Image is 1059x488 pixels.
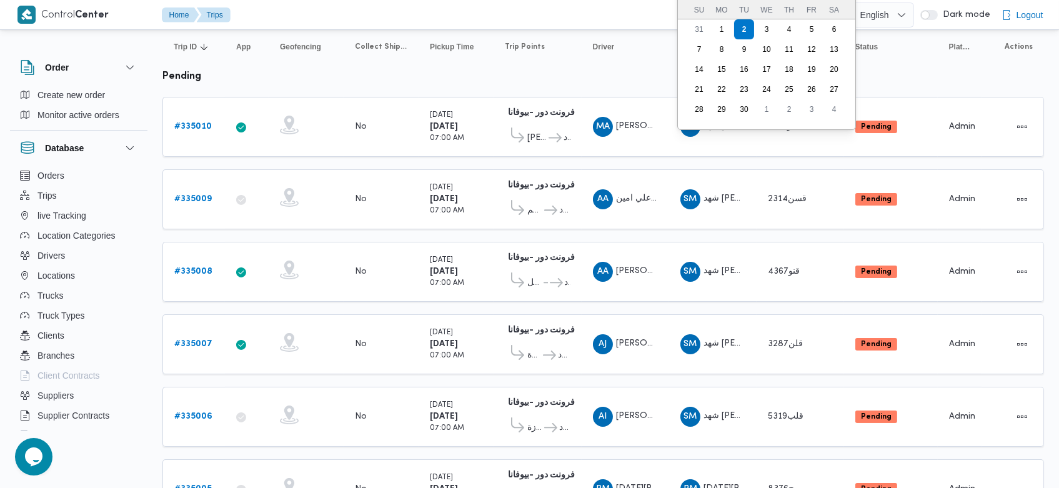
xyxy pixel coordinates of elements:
div: day-8 [712,39,732,59]
span: قسم قصر النيل [527,276,542,291]
div: day-9 [734,39,754,59]
b: # 335007 [174,340,212,348]
span: قلب5319 [768,412,803,421]
span: SM [684,407,697,427]
small: [DATE] [430,402,453,409]
span: [PERSON_NAME] [616,122,687,130]
div: day-4 [824,99,844,119]
div: day-25 [779,79,799,99]
span: Actions [1005,42,1033,52]
span: Pickup Time [430,42,474,52]
b: فرونت دور -بيوفانا [508,181,575,189]
button: Logout [997,2,1048,27]
div: day-3 [802,99,822,119]
span: AA [597,262,609,282]
small: 07:00 AM [430,425,464,432]
button: live Tracking [15,206,142,226]
span: Platform [949,42,970,52]
small: [DATE] [430,257,453,264]
span: قلن3287 [768,340,803,348]
button: Drivers [15,246,142,266]
span: Trip Points [505,42,545,52]
span: Trucks [37,288,63,303]
b: # 335010 [174,122,212,131]
button: Branches [15,346,142,366]
div: Order [10,85,147,130]
span: MA [596,117,610,137]
iframe: chat widget [12,438,52,476]
div: day-13 [824,39,844,59]
small: 07:00 AM [430,352,464,359]
div: No [355,266,367,277]
b: # 335006 [174,412,212,421]
h3: Order [45,60,69,75]
b: Pending [861,413,892,421]
b: Pending [861,123,892,131]
span: فرونت دور مسطرد [564,131,570,146]
span: Trips [37,188,57,203]
div: day-19 [802,59,822,79]
a: #335010 [174,119,212,134]
div: No [355,121,367,132]
div: day-28 [689,99,709,119]
div: Tu [734,1,754,19]
span: قسم المقطم [527,203,542,218]
span: Pending [855,411,897,423]
span: App [236,42,251,52]
span: شهد [PERSON_NAME] [PERSON_NAME] [704,339,867,347]
span: فرونت دور مسطرد [558,348,570,363]
b: Pending [861,341,892,348]
span: Clients [37,328,64,343]
div: day-1 [712,19,732,39]
button: Actions [1012,117,1032,137]
span: Collect Shipment Amounts [355,42,407,52]
small: [DATE] [430,184,453,191]
button: Pickup Time [425,37,487,57]
span: Monitor active orders [37,107,119,122]
b: [DATE] [430,122,458,131]
span: فرونت دور مسطرد [559,203,570,218]
button: Actions [1012,334,1032,354]
div: day-11 [779,39,799,59]
span: Pending [855,193,897,206]
div: day-24 [757,79,777,99]
span: SM [684,262,697,282]
div: day-5 [802,19,822,39]
span: Location Categories [37,228,116,243]
b: فرونت دور -بيوفانا [508,109,575,117]
small: [DATE] [430,474,453,481]
div: day-7 [689,39,709,59]
button: Locations [15,266,142,286]
span: [PERSON_NAME] [527,131,547,146]
span: Pending [855,121,897,133]
small: 07:00 AM [430,280,464,287]
button: Orders [15,166,142,186]
button: Actions [1012,189,1032,209]
b: فرونت دور -بيوفانا [508,254,575,262]
div: No [355,411,367,422]
div: day-14 [689,59,709,79]
button: Platform [944,37,975,57]
div: Abadallah Abadalsamaia Ahmad Biomai Najada [593,262,613,282]
div: day-4 [779,19,799,39]
button: Trucks [15,286,142,306]
h3: Database [45,141,84,156]
div: We [757,1,777,19]
span: Status [855,42,878,52]
span: قسن2314 [768,195,807,203]
div: day-27 [824,79,844,99]
span: AJ [599,334,607,354]
div: day-16 [734,59,754,79]
div: day-1 [757,99,777,119]
div: day-15 [712,59,732,79]
button: Supplier [675,37,750,57]
div: Sa [824,1,844,19]
button: Trips [15,186,142,206]
div: day-29 [712,99,732,119]
b: [DATE] [430,340,458,348]
div: day-21 [689,79,709,99]
div: day-26 [802,79,822,99]
span: Create new order [37,87,105,102]
span: Admin [949,412,975,421]
small: [DATE] [430,329,453,336]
